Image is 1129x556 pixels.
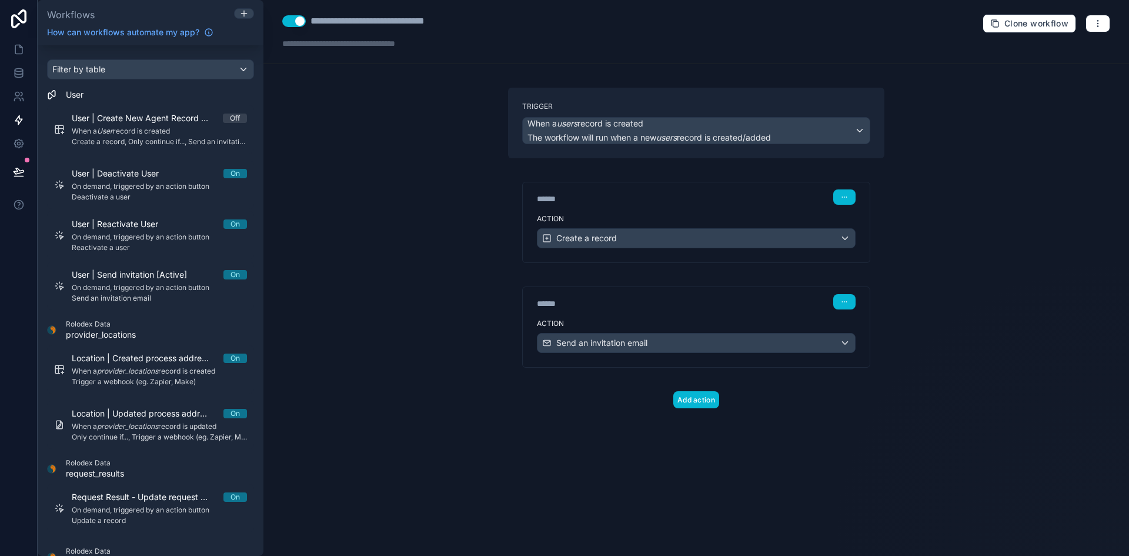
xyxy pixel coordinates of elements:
span: Clone workflow [1004,18,1068,29]
span: When a record is created [527,118,643,129]
span: User | Create New Agent Record [DEPRECATED] [72,112,223,124]
em: provider_locations [97,422,158,431]
div: On [231,270,240,279]
span: Rolodex Data [66,547,111,556]
button: Clone workflow [983,14,1076,33]
span: Reactivate a user [72,243,247,252]
span: Filter by table [52,64,105,74]
span: Rolodex Data [66,319,136,329]
span: User | Send invitation [Active] [72,269,201,281]
span: How can workflows automate my app? [47,26,199,38]
a: Request Result - Update request status and selected [Active]OnOn demand, triggered by an action b... [47,484,254,532]
span: Trigger a webhook (eg. Zapier, Make) [72,377,247,387]
a: Location | Updated process address [Active]OnWhen aprovider_locationsrecord is updatedOnly contin... [47,401,254,449]
a: User | Send invitation [Active]OnOn demand, triggered by an action buttonSend an invitation email [47,262,254,310]
span: On demand, triggered by an action button [72,232,247,242]
span: request_results [66,468,124,480]
span: User | Deactivate User [72,168,173,179]
span: On demand, triggered by an action button [72,505,247,515]
img: MySQL logo [47,325,56,335]
div: On [231,354,240,363]
span: Workflows [47,9,95,21]
span: Send an invitation email [556,337,647,349]
span: Only continue if..., Trigger a webhook (eg. Zapier, Make) [72,432,247,442]
a: User | Create New Agent Record [DEPRECATED]OffWhen aUserrecord is createdCreate a record, Only co... [47,105,254,154]
div: On [231,219,240,229]
label: Trigger [522,102,870,111]
span: Create a record, Only continue if..., Send an invitation email [72,137,247,147]
div: scrollable content [38,45,263,556]
span: When a record is created [72,126,247,136]
span: Location | Updated process address [Active] [72,408,223,420]
span: When a record is updated [72,422,247,431]
em: users [656,132,677,142]
button: When ausersrecord is createdThe workflow will run when a newusersrecord is created/added [522,117,870,144]
span: User [66,89,83,101]
label: Action [537,214,856,224]
a: User | Deactivate UserOnOn demand, triggered by an action buttonDeactivate a user [47,161,254,209]
span: When a record is created [72,367,247,376]
span: Request Result - Update request status and selected [Active] [72,491,223,503]
span: On demand, triggered by an action button [72,283,247,292]
span: Create a record [556,232,617,244]
a: User | Reactivate UserOnOn demand, triggered by an action buttonReactivate a user [47,211,254,259]
button: Filter by table [47,59,254,79]
span: Update a record [72,516,247,525]
a: Location | Created process address [Active]OnWhen aprovider_locationsrecord is createdTrigger a w... [47,345,254,394]
span: On demand, triggered by an action button [72,182,247,191]
img: MySQL logo [47,464,56,474]
em: User [97,126,113,135]
span: Location | Created process address [Active] [72,352,223,364]
div: On [231,492,240,502]
button: Send an invitation email [537,333,856,353]
button: Create a record [537,228,856,248]
span: provider_locations [66,329,136,341]
div: On [231,409,240,418]
span: Send an invitation email [72,294,247,303]
div: On [231,169,240,178]
div: Off [230,114,240,123]
em: provider_locations [97,367,158,375]
em: users [557,118,577,128]
span: User | Reactivate User [72,218,172,230]
span: The workflow will run when a new record is created/added [527,132,771,142]
button: Add action [673,391,719,408]
label: Action [537,319,856,328]
span: Deactivate a user [72,192,247,202]
a: How can workflows automate my app? [42,26,218,38]
span: Rolodex Data [66,458,124,468]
